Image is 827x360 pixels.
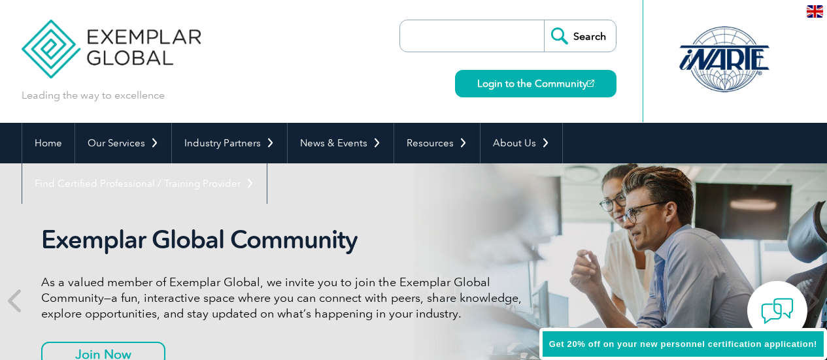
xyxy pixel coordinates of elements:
a: News & Events [288,123,394,163]
span: Get 20% off on your new personnel certification application! [549,339,817,349]
p: As a valued member of Exemplar Global, we invite you to join the Exemplar Global Community—a fun,... [41,274,532,321]
input: Search [544,20,616,52]
a: Find Certified Professional / Training Provider [22,163,267,204]
a: Resources [394,123,480,163]
img: contact-chat.png [761,295,794,327]
a: Industry Partners [172,123,287,163]
img: open_square.png [587,80,594,87]
a: Our Services [75,123,171,163]
a: Home [22,123,75,163]
img: en [807,5,823,18]
p: Leading the way to excellence [22,88,165,103]
a: Login to the Community [455,70,616,97]
h2: Exemplar Global Community [41,225,532,255]
a: About Us [481,123,562,163]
